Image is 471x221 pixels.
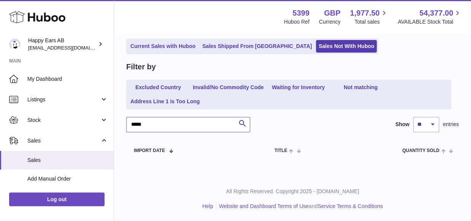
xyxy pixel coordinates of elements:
[9,192,105,206] a: Log out
[190,81,266,94] a: Invalid/No Commodity Code
[27,157,108,164] span: Sales
[27,75,108,83] span: My Dashboard
[128,40,198,53] a: Current Sales with Huboo
[354,18,388,26] span: Total sales
[27,117,100,124] span: Stock
[316,40,377,53] a: Sales Not With Huboo
[9,38,21,50] img: 3pl@happyearsearplugs.com
[402,148,439,153] span: Quantity Sold
[319,18,341,26] div: Currency
[398,18,462,26] span: AVAILABLE Stock Total
[200,40,314,53] a: Sales Shipped From [GEOGRAPHIC_DATA]
[28,45,112,51] span: [EMAIL_ADDRESS][DOMAIN_NAME]
[350,8,380,18] span: 1,977.50
[219,203,309,209] a: Website and Dashboard Terms of Use
[443,121,459,128] span: entries
[398,8,462,26] a: 54,377.00 AVAILABLE Stock Total
[324,8,340,18] strong: GBP
[268,81,329,94] a: Waiting for Inventory
[202,203,213,209] a: Help
[350,8,389,26] a: 1,977.50 Total sales
[128,95,203,108] a: Address Line 1 is Too Long
[284,18,309,26] div: Huboo Ref
[395,121,409,128] label: Show
[27,96,100,103] span: Listings
[330,81,391,94] a: Not matching
[28,37,97,51] div: Happy Ears AB
[27,137,100,144] span: Sales
[292,8,309,18] strong: 5399
[216,203,383,210] li: and
[419,8,453,18] span: 54,377.00
[128,81,189,94] a: Excluded Country
[317,203,383,209] a: Service Terms & Conditions
[134,148,165,153] span: Import date
[126,62,156,72] h2: Filter by
[27,175,108,183] span: Add Manual Order
[120,188,465,195] p: All Rights Reserved. Copyright 2025 - [DOMAIN_NAME]
[274,148,287,153] span: Title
